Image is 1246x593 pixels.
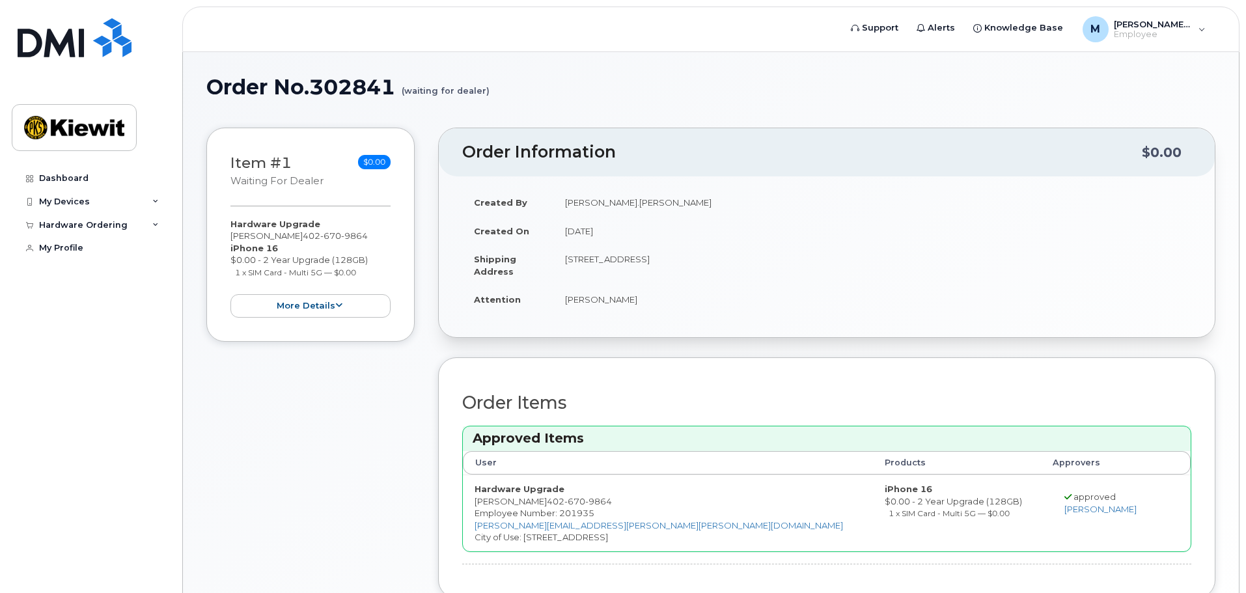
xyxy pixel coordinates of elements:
[475,520,843,531] a: [PERSON_NAME][EMAIL_ADDRESS][PERSON_NAME][PERSON_NAME][DOMAIN_NAME]
[402,76,490,96] small: (waiting for dealer)
[341,230,368,241] span: 9864
[320,230,341,241] span: 670
[873,451,1041,475] th: Products
[230,175,324,187] small: waiting for dealer
[358,155,391,169] span: $0.00
[474,197,527,208] strong: Created By
[230,218,391,318] div: [PERSON_NAME] $0.00 - 2 Year Upgrade (128GB)
[303,230,368,241] span: 402
[463,451,873,475] th: User
[463,475,873,551] td: [PERSON_NAME] City of Use: [STREET_ADDRESS]
[474,254,516,277] strong: Shipping Address
[230,243,278,253] strong: iPhone 16
[1073,491,1116,502] span: approved
[473,430,1181,447] h3: Approved Items
[230,155,324,188] h3: Item #1
[547,496,612,506] span: 402
[1064,504,1137,514] a: [PERSON_NAME]
[553,285,1191,314] td: [PERSON_NAME]
[585,496,612,506] span: 9864
[230,219,320,229] strong: Hardware Upgrade
[553,245,1191,285] td: [STREET_ADDRESS]
[553,217,1191,245] td: [DATE]
[462,143,1142,161] h2: Order Information
[1142,140,1182,165] div: $0.00
[230,294,391,318] button: more details
[885,484,932,494] strong: iPhone 16
[206,76,1215,98] h1: Order No.302841
[564,496,585,506] span: 670
[475,508,594,518] span: Employee Number: 201935
[474,226,529,236] strong: Created On
[474,294,521,305] strong: Attention
[235,268,356,277] small: 1 x SIM Card - Multi 5G — $0.00
[873,475,1041,551] td: $0.00 - 2 Year Upgrade (128GB)
[462,393,1191,413] h2: Order Items
[553,188,1191,217] td: [PERSON_NAME].[PERSON_NAME]
[475,484,564,494] strong: Hardware Upgrade
[1041,451,1165,475] th: Approvers
[889,508,1010,518] small: 1 x SIM Card - Multi 5G — $0.00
